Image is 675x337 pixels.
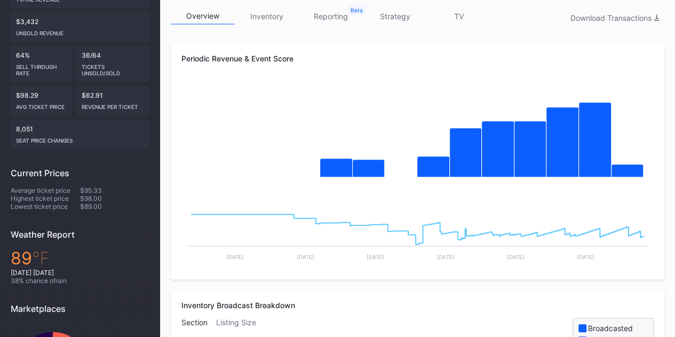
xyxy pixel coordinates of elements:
[11,229,149,240] div: Weather Report
[16,26,144,36] div: Unsold Revenue
[171,8,235,25] a: overview
[11,202,80,210] div: Lowest ticket price
[367,254,384,260] text: [DATE]
[297,254,314,260] text: [DATE]
[11,120,149,149] div: 8,051
[11,248,149,269] div: 89
[588,324,633,333] div: Broadcasted
[299,8,363,25] a: reporting
[436,254,454,260] text: [DATE]
[11,168,149,178] div: Current Prices
[16,133,144,144] div: seat price changes
[82,99,145,110] div: Revenue per ticket
[11,86,72,115] div: $98.29
[577,254,594,260] text: [DATE]
[181,301,654,310] div: Inventory Broadcast Breakdown
[11,46,72,82] div: 64%
[80,202,149,210] div: $89.00
[76,46,150,82] div: 36/64
[427,8,491,25] a: TV
[181,189,653,269] svg: Chart title
[11,303,149,314] div: Marketplaces
[80,194,149,202] div: $98.00
[16,99,67,110] div: Avg ticket price
[507,254,525,260] text: [DATE]
[76,86,150,115] div: $62.91
[11,194,80,202] div: Highest ticket price
[235,8,299,25] a: inventory
[181,82,653,189] svg: Chart title
[80,186,149,194] div: $95.33
[11,277,149,285] div: 38 % chance of rain
[11,12,149,42] div: $3,432
[363,8,427,25] a: strategy
[32,248,50,269] span: ℉
[226,254,244,260] text: [DATE]
[570,13,659,22] div: Download Transactions
[82,59,145,76] div: Tickets Unsold/Sold
[181,54,654,63] div: Periodic Revenue & Event Score
[565,11,664,25] button: Download Transactions
[11,186,80,194] div: Average ticket price
[16,59,67,76] div: Sell Through Rate
[11,269,149,277] div: [DATE] [DATE]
